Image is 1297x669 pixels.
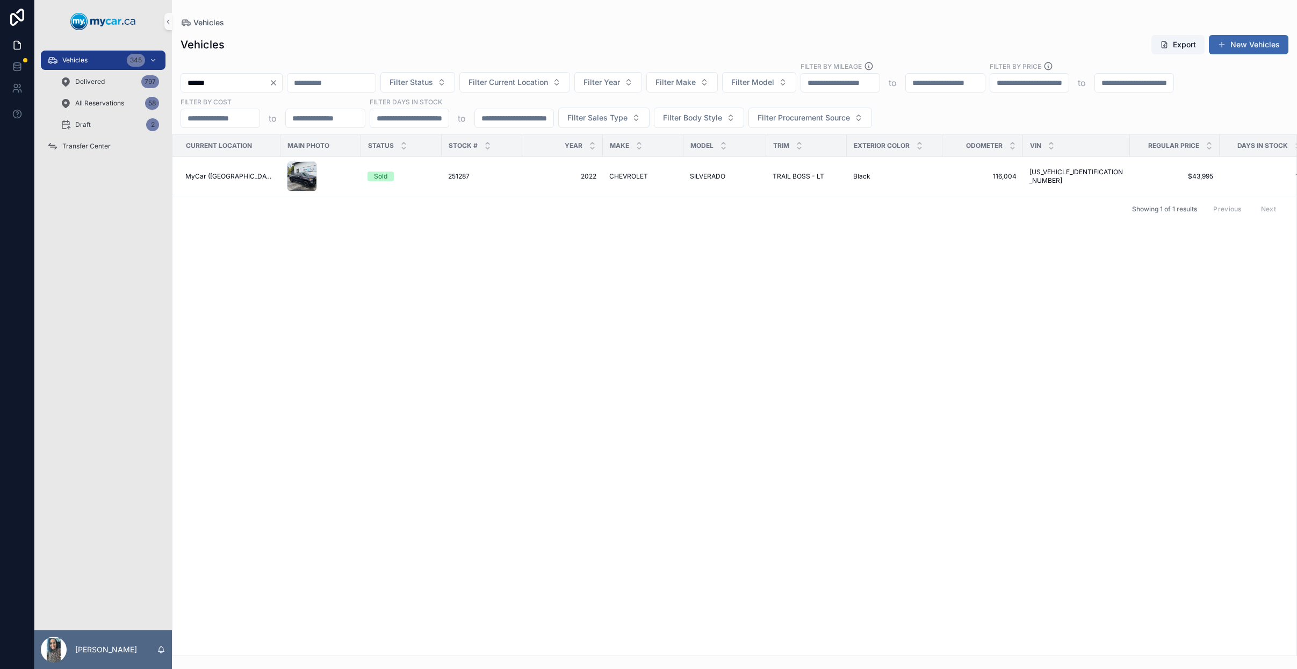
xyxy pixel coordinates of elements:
span: VIN [1030,141,1041,150]
a: 116,004 [949,172,1017,181]
button: Export [1151,35,1205,54]
button: Select Button [459,72,570,92]
div: 2 [146,118,159,131]
button: Select Button [748,108,872,128]
span: Days In Stock [1237,141,1288,150]
span: Delivered [75,77,105,86]
a: Delivered797 [54,72,165,91]
a: Draft2 [54,115,165,134]
span: Filter Sales Type [567,112,628,123]
p: [PERSON_NAME] [75,644,137,655]
span: SILVERADO [690,172,725,181]
a: MyCar ([GEOGRAPHIC_DATA]) [185,172,274,181]
div: 58 [145,97,159,110]
label: FILTER BY COST [181,97,232,106]
p: to [458,112,466,125]
span: Filter Current Location [469,77,548,88]
span: All Reservations [75,99,124,108]
label: Filter Days In Stock [370,97,442,106]
span: 251287 [448,172,470,181]
span: Filter Model [731,77,774,88]
span: Year [565,141,582,150]
p: to [1078,76,1086,89]
span: Filter Year [583,77,620,88]
h1: Vehicles [181,37,225,52]
button: New Vehicles [1209,35,1288,54]
p: to [269,112,277,125]
span: Vehicles [193,17,224,28]
div: scrollable content [34,43,172,170]
button: Clear [269,79,282,87]
span: Regular Price [1148,141,1199,150]
span: Status [368,141,394,150]
a: TRAIL BOSS - LT [773,172,840,181]
span: Vehicles [62,56,88,65]
div: Sold [374,172,387,181]
span: Filter Procurement Source [758,112,850,123]
span: Current Location [186,141,252,150]
a: 251287 [448,172,516,181]
span: Transfer Center [62,142,111,151]
label: FILTER BY PRICE [990,61,1041,71]
a: [US_VEHICLE_IDENTIFICATION_NUMBER] [1029,168,1123,185]
span: Black [853,172,870,181]
div: 797 [141,75,159,88]
a: $43,995 [1136,172,1213,181]
span: Main Photo [287,141,329,150]
button: Select Button [646,72,718,92]
a: Vehicles [181,17,224,28]
a: Vehicles345 [41,51,165,70]
span: TRAIL BOSS - LT [773,172,824,181]
span: Odometer [966,141,1003,150]
button: Select Button [574,72,642,92]
button: Select Button [380,72,455,92]
div: 345 [127,54,145,67]
span: Filter Body Style [663,112,722,123]
span: Filter Make [655,77,696,88]
label: Filter By Mileage [801,61,862,71]
a: Transfer Center [41,137,165,156]
a: Black [853,172,936,181]
button: Select Button [722,72,796,92]
span: CHEVROLET [609,172,648,181]
a: 2022 [529,172,596,181]
a: CHEVROLET [609,172,677,181]
span: Stock # [449,141,478,150]
span: Model [690,141,714,150]
img: App logo [70,13,136,30]
button: Select Button [654,108,744,128]
a: Sold [368,172,435,181]
span: Exterior Color [854,141,910,150]
button: Select Button [558,108,650,128]
span: Trim [773,141,789,150]
span: Draft [75,120,91,129]
span: Filter Status [390,77,433,88]
a: All Reservations58 [54,94,165,113]
p: to [889,76,897,89]
span: Showing 1 of 1 results [1132,205,1197,213]
a: SILVERADO [690,172,760,181]
span: Make [610,141,629,150]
